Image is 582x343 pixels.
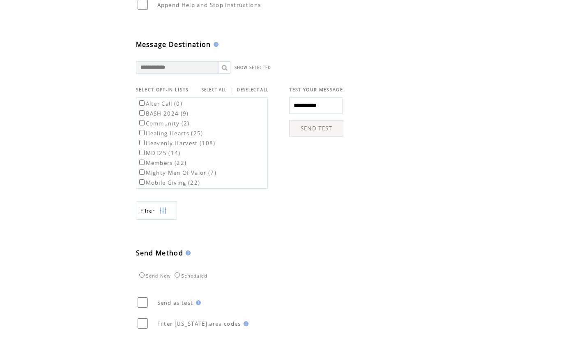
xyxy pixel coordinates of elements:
a: Filter [136,201,177,220]
label: Community (2) [138,120,190,127]
span: Message Destination [136,40,211,49]
span: SELECT OPT-IN LISTS [136,87,189,93]
span: | [230,86,234,93]
label: Mobile Giving (22) [138,179,200,186]
label: Alter Call (0) [138,100,183,107]
label: Heavenly Harvest (108) [138,139,216,147]
label: Send Now [137,273,171,278]
input: Send Now [139,272,145,278]
span: Append Help and Stop instructions [157,1,261,9]
input: Members (22) [139,160,145,165]
input: Mighty Men Of Valor (7) [139,169,145,175]
label: BASH 2024 (9) [138,110,189,117]
a: DESELECT ALL [237,87,269,93]
img: help.gif [211,42,219,47]
img: filters.png [159,202,167,220]
input: Healing Hearts (25) [139,130,145,135]
input: Alter Call (0) [139,100,145,106]
label: Healing Hearts (25) [138,130,203,137]
span: Send Method [136,248,184,257]
input: Community (2) [139,120,145,125]
label: MDT25 (14) [138,149,181,157]
input: BASH 2024 (9) [139,110,145,116]
input: Mobile Giving (22) [139,179,145,185]
a: SELECT ALL [202,87,227,93]
img: help.gif [183,250,191,255]
span: TEST YOUR MESSAGE [289,87,343,93]
input: Scheduled [175,272,180,278]
span: Filter [US_STATE] area codes [157,320,241,327]
input: Heavenly Harvest (108) [139,140,145,145]
label: Mighty Men Of Valor (7) [138,169,217,176]
span: Send as test [157,299,193,306]
label: Members (22) [138,159,187,167]
label: Scheduled [173,273,207,278]
span: Show filters [140,207,155,214]
a: SHOW SELECTED [235,65,271,70]
img: help.gif [193,300,201,305]
input: MDT25 (14) [139,150,145,155]
a: SEND TEST [289,120,343,137]
img: help.gif [241,321,248,326]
